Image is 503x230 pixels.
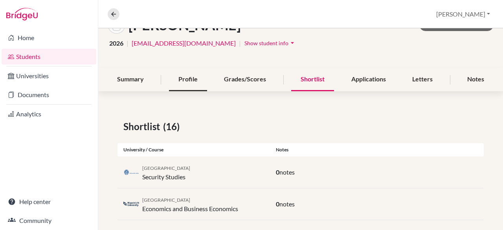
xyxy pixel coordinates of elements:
span: [GEOGRAPHIC_DATA] [142,165,190,171]
a: Home [2,30,96,46]
span: Show student info [244,40,288,46]
span: | [127,39,129,48]
i: arrow_drop_down [288,39,296,47]
span: 0 [276,200,279,208]
img: nl_lei_oonydk7g.png [123,169,139,175]
button: Show student infoarrow_drop_down [244,37,297,49]
span: (16) [163,120,183,134]
div: Applications [342,68,395,91]
img: nl_maa_omvxt46b.png [123,201,139,207]
img: Bridge-U [6,8,38,20]
a: Students [2,49,96,64]
a: Community [2,213,96,228]
span: Shortlist [123,120,163,134]
a: Universities [2,68,96,84]
div: Letters [403,68,442,91]
div: Summary [108,68,153,91]
a: Documents [2,87,96,103]
div: University / Course [117,146,270,153]
a: Analytics [2,106,96,122]
div: Shortlist [291,68,334,91]
div: Notes [270,146,484,153]
div: Profile [169,68,207,91]
span: [GEOGRAPHIC_DATA] [142,197,190,203]
span: notes [279,200,295,208]
span: 2026 [109,39,123,48]
div: Security Studies [142,163,190,182]
span: notes [279,168,295,176]
div: Grades/Scores [215,68,275,91]
span: | [239,39,241,48]
div: Economics and Business Economics [142,195,238,213]
span: 0 [276,168,279,176]
a: [EMAIL_ADDRESS][DOMAIN_NAME] [132,39,236,48]
div: Notes [458,68,494,91]
a: Help center [2,194,96,210]
button: [PERSON_NAME] [433,7,494,22]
